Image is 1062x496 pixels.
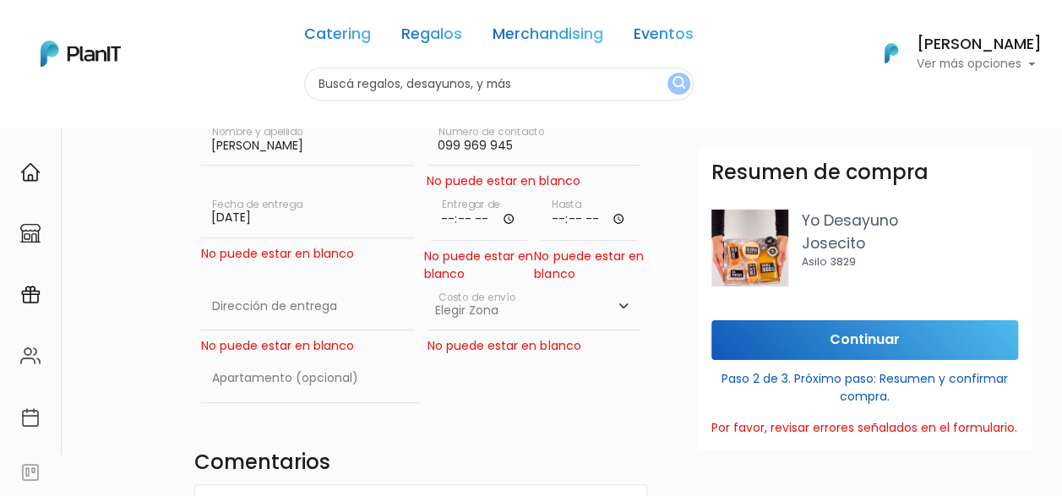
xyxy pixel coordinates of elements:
img: PlanIt Logo [873,35,910,72]
div: No puede estar en blanco [427,172,580,190]
input: Apartamento (opcional) [201,355,421,402]
div: Por favor, revisar errores señalados en el formulario. [711,419,1018,437]
input: Número de contacto [428,118,640,166]
div: No puede estar en blanco [201,337,414,355]
img: calendar-87d922413cdce8b2cf7b7f5f62616a5cf9e4887200fb71536465627b3292af00.svg [20,407,41,428]
p: Asilo 3829 [802,254,1018,270]
img: campaigns-02234683943229c281be62815700db0a1741e53638e28bf9629b52c665b00959.svg [20,285,41,305]
input: Nombre y apellido [201,118,414,166]
p: Yo Desayuno [802,210,1018,232]
div: No puede estar en blanco [201,245,414,263]
div: ¿Necesitás ayuda? [87,16,243,49]
div: No puede estar en blanco [428,337,640,355]
input: Dirección de entrega [201,283,414,330]
img: people-662611757002400ad9ed0e3c099ab2801c6687ba6c219adb57efc949bc21e19d.svg [20,346,41,366]
p: Paso 2 de 3. Próximo paso: Resumen y confirmar compra. [711,363,1018,406]
div: No puede estar en blanco [534,248,644,283]
img: PlanIt Logo [41,41,121,67]
h3: Resumen de compra [711,161,929,185]
input: Hasta [541,190,637,241]
a: Eventos [634,27,694,47]
img: home-e721727adea9d79c4d83392d1f703f7f8bce08238fde08b1acbfd93340b81755.svg [20,162,41,183]
p: Josecito [802,232,1018,254]
img: 2000___2000-Photoroom__54_.png [711,210,788,286]
input: Buscá regalos, desayunos, y más [304,68,694,101]
img: search_button-432b6d5273f82d61273b3651a40e1bd1b912527efae98b1b7a1b2c0702e16a8d.svg [673,76,685,92]
h4: Comentarios [194,450,647,478]
a: Merchandising [493,27,603,47]
h6: [PERSON_NAME] [917,37,1042,52]
button: PlanIt Logo [PERSON_NAME] Ver más opciones [863,31,1042,75]
input: Continuar [711,320,1018,360]
input: Fecha de entrega [201,190,414,237]
input: Horario [431,190,527,241]
a: Catering [304,27,371,47]
div: No puede estar en blanco [424,248,534,283]
img: feedback-78b5a0c8f98aac82b08bfc38622c3050aee476f2c9584af64705fc4e61158814.svg [20,462,41,482]
p: Ver más opciones [917,58,1042,70]
img: marketplace-4ceaa7011d94191e9ded77b95e3339b90024bf715f7c57f8cf31f2d8c509eaba.svg [20,223,41,243]
a: Regalos [401,27,462,47]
